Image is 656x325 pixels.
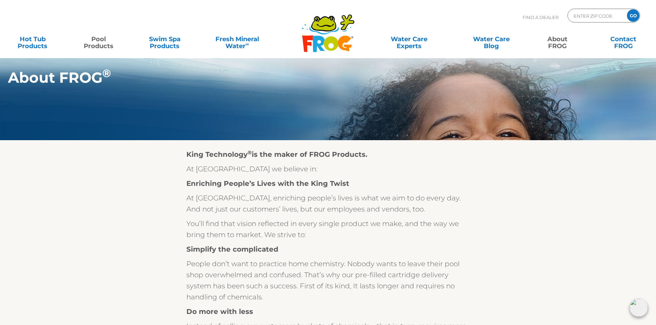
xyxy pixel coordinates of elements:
strong: King Technology is the maker of FROG Products. [186,150,367,159]
p: People don’t want to practice home chemistry. Nobody wants to leave their pool shop overwhelmed a... [186,258,470,303]
sup: ∞ [246,41,249,47]
sup: ® [102,67,111,80]
p: You’ll find that vision reflected in every single product we make, and the way we bring them to m... [186,218,470,240]
sup: ® [248,149,252,156]
input: Zip Code Form [573,11,620,21]
a: Water CareExperts [368,32,451,46]
a: Swim SpaProducts [139,32,191,46]
input: GO [627,9,639,22]
a: AboutFROG [532,32,583,46]
strong: Do more with less [186,307,253,316]
strong: Simplify the complicated [186,245,278,253]
a: Fresh MineralWater∞ [205,32,269,46]
a: PoolProducts [73,32,124,46]
img: openIcon [630,299,648,317]
strong: Enriching People’s Lives with the King Twist [186,179,349,188]
a: Hot TubProducts [7,32,58,46]
p: At [GEOGRAPHIC_DATA], enriching people’s lives is what we aim to do every day. And not just our c... [186,192,470,215]
p: At [GEOGRAPHIC_DATA] we believe in: [186,163,470,174]
p: Find A Dealer [523,9,558,26]
a: ContactFROG [598,32,649,46]
a: Water CareBlog [465,32,517,46]
h1: About FROG [8,69,593,86]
